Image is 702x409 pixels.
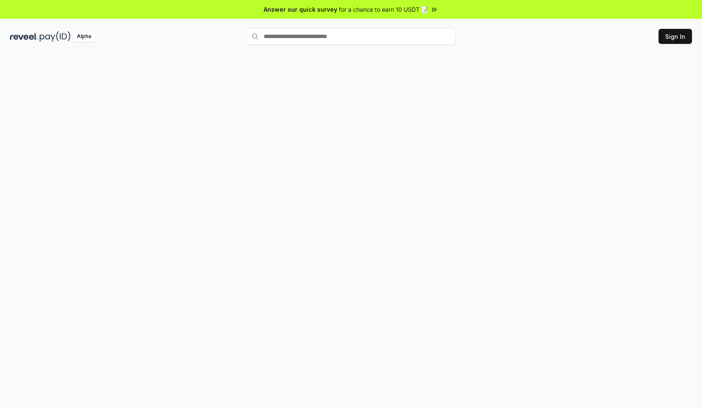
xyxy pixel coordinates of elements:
[10,31,38,42] img: reveel_dark
[264,5,337,14] span: Answer our quick survey
[339,5,428,14] span: for a chance to earn 10 USDT 📝
[659,29,692,44] button: Sign In
[72,31,96,42] div: Alpha
[40,31,71,42] img: pay_id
